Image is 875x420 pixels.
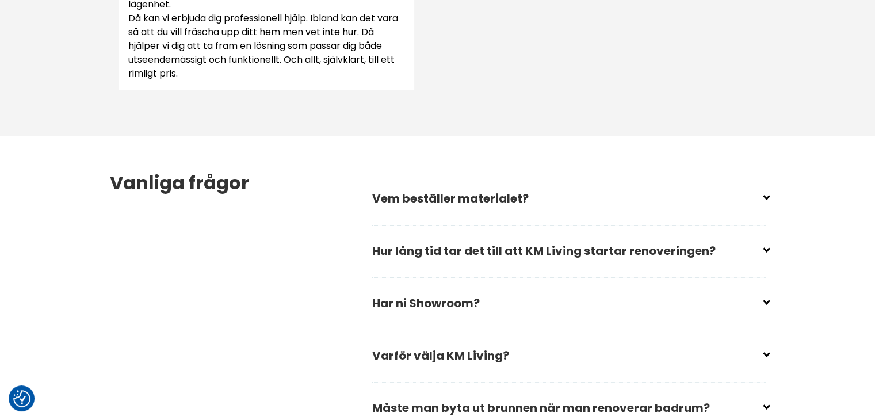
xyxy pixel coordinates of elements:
img: Revisit consent button [13,390,30,407]
h2: Varför välja KM Living? [372,341,766,380]
h2: Hur lång tid tar det till att KM Living startar renoveringen? [372,236,766,275]
h2: Har ni Showroom? [372,288,766,327]
button: Samtyckesinställningar [13,390,30,407]
h2: Vem beställer materialet? [372,184,766,223]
